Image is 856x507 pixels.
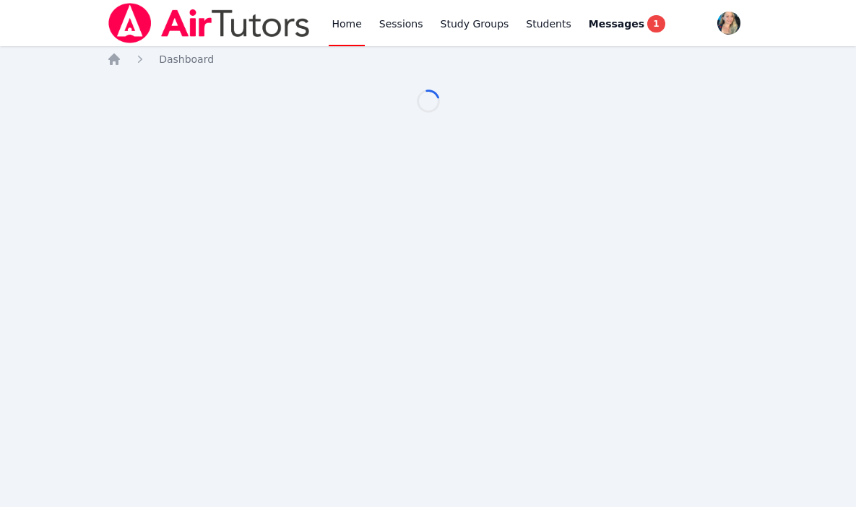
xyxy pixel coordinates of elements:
[107,52,749,66] nav: Breadcrumb
[107,3,311,43] img: Air Tutors
[647,15,665,32] span: 1
[589,17,644,31] span: Messages
[159,52,214,66] a: Dashboard
[159,53,214,65] span: Dashboard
